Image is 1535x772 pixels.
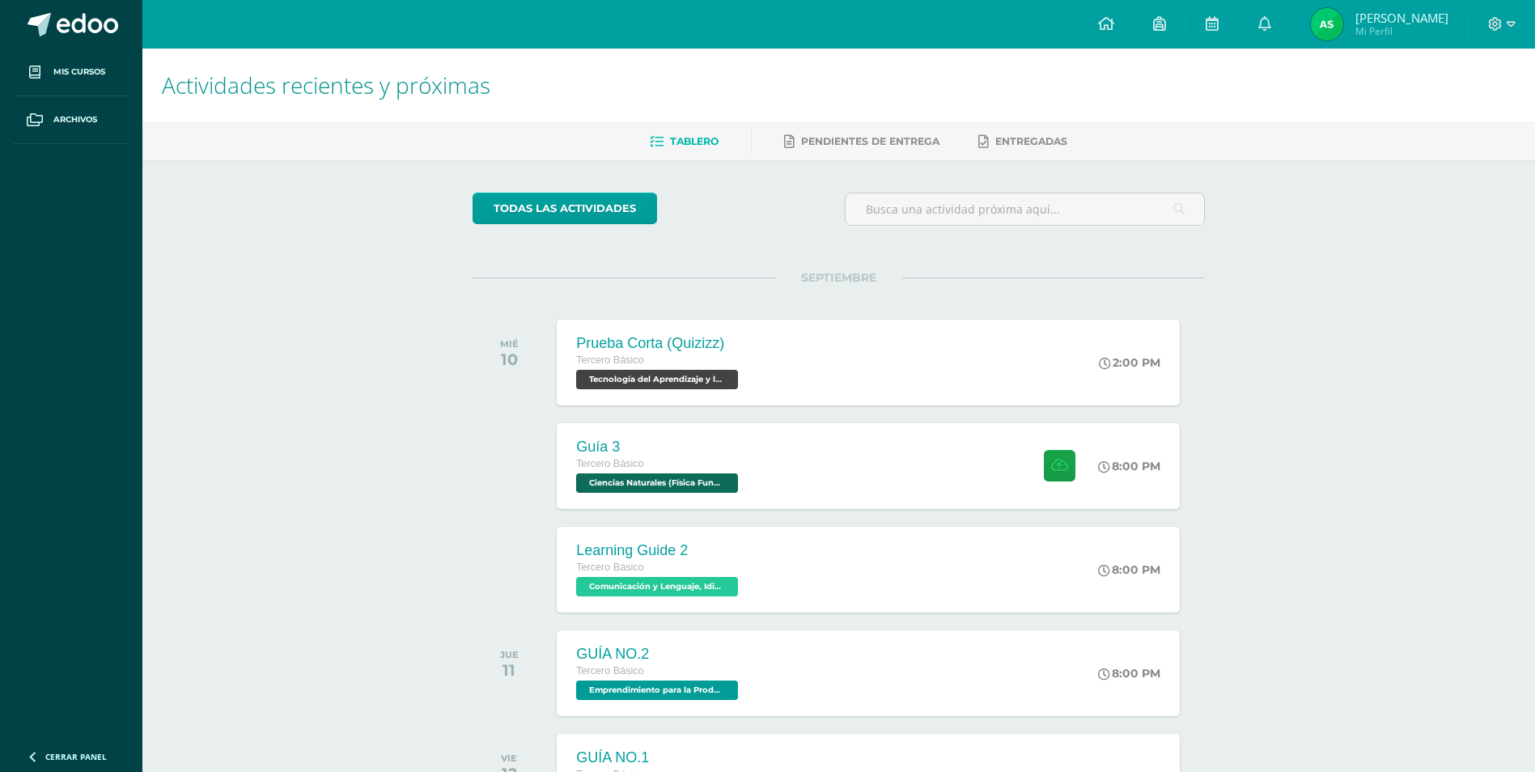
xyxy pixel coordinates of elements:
a: Pendientes de entrega [784,129,939,155]
span: Tercero Básico [576,562,643,573]
span: Archivos [53,113,97,126]
div: Prueba Corta (Quizizz) [576,335,742,352]
div: 11 [500,660,519,680]
span: Tablero [670,135,719,147]
span: Pendientes de entrega [801,135,939,147]
span: Tercero Básico [576,458,643,469]
span: [PERSON_NAME] [1355,10,1448,26]
a: Mis cursos [13,49,129,96]
div: Guía 3 [576,439,742,456]
span: Entregadas [995,135,1067,147]
div: MIÉ [500,338,519,350]
div: GUÍA NO.2 [576,646,742,663]
div: 2:00 PM [1099,355,1160,370]
span: Mi Perfil [1355,24,1448,38]
div: 8:00 PM [1098,562,1160,577]
a: Archivos [13,96,129,144]
span: Tercero Básico [576,354,643,366]
span: Mis cursos [53,66,105,78]
div: 10 [500,350,519,369]
span: Ciencias Naturales (Física Fundamental) 'C' [576,473,738,493]
span: Tercero Básico [576,665,643,677]
span: Actividades recientes y próximas [162,70,490,100]
a: todas las Actividades [473,193,657,224]
img: 73aea821b6174ef4cf1eb4de491d9f6e.png [1311,8,1343,40]
div: 8:00 PM [1098,459,1160,473]
span: Emprendimiento para la Productividad 'C' [576,681,738,700]
a: Entregadas [978,129,1067,155]
span: SEPTIEMBRE [775,270,902,285]
div: VIE [501,753,517,764]
div: 8:00 PM [1098,666,1160,681]
div: JUE [500,649,519,660]
a: Tablero [650,129,719,155]
span: Tecnología del Aprendizaje y la Comunicación (TIC) 'C' [576,370,738,389]
div: Learning Guide 2 [576,542,742,559]
input: Busca una actividad próxima aquí... [846,193,1204,225]
span: Comunicación y Lenguaje, Idioma Extranjero Inglés 'C' [576,577,738,596]
div: GUÍA NO.1 [576,749,742,766]
span: Cerrar panel [45,751,107,762]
